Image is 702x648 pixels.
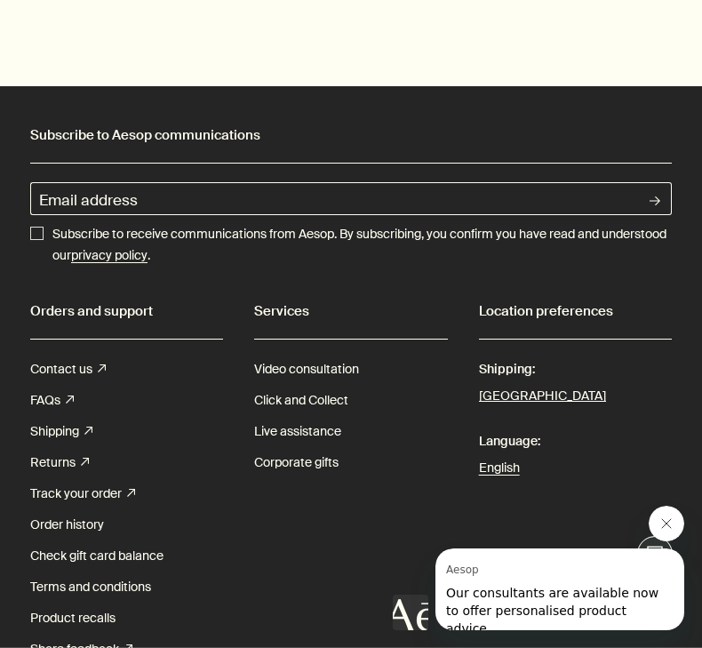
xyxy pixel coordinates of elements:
a: English [479,457,672,479]
input: Email address [30,182,639,215]
a: Shipping [30,416,92,447]
a: Returns [30,447,89,478]
a: privacy policy [71,245,148,267]
a: Contact us [30,354,106,385]
a: Track your order [30,478,135,509]
a: Order history [30,509,104,540]
iframe: Close message from Aesop [649,506,684,541]
a: Terms and conditions [30,572,151,603]
span: Shipping: [479,354,672,385]
a: Live assistance [254,416,341,447]
button: [GEOGRAPHIC_DATA] [479,385,606,408]
a: FAQs [30,385,74,416]
div: Aesop says "Our consultants are available now to offer personalised product advice.". Open messag... [393,506,684,630]
u: privacy policy [71,247,148,263]
a: Check gift card balance [30,540,164,572]
a: Corporate gifts [254,447,339,478]
a: Product recalls [30,603,116,634]
span: Language: [479,426,672,457]
h2: Orders and support [30,298,223,324]
a: Click and Collect [254,385,348,416]
p: Subscribe to receive communications from Aesop. By subscribing, you confirm you have read and und... [52,224,672,267]
iframe: Message from Aesop [435,548,684,630]
h2: Subscribe to Aesop communications [30,122,672,148]
span: Our consultants are available now to offer personalised product advice. [11,37,223,87]
h2: Services [254,298,447,324]
iframe: no content [393,595,428,630]
a: Video consultation [254,354,359,385]
h2: Location preferences [479,298,672,324]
